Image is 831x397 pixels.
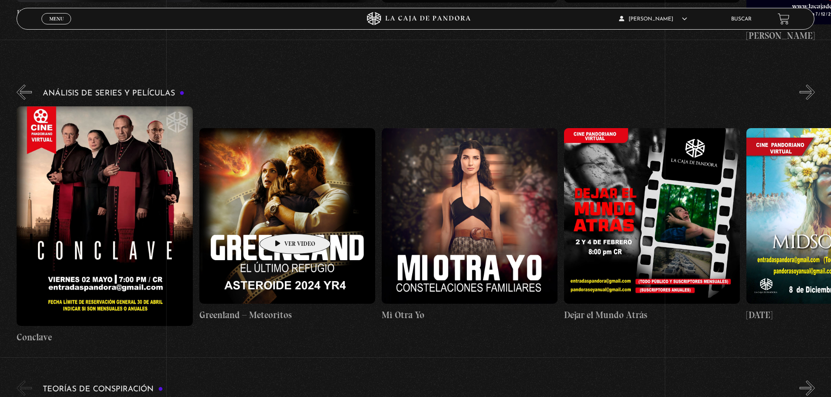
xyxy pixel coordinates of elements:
[619,17,687,22] span: [PERSON_NAME]
[382,308,557,322] h4: Mi Otra Yo
[800,380,815,396] button: Next
[382,106,557,344] a: Mi Otra Yo
[17,380,32,396] button: Previous
[564,106,740,344] a: Dejar el Mundo Atrás
[17,85,32,100] button: Previous
[778,13,790,25] a: View your shopping cart
[564,7,740,21] h4: [PERSON_NAME]
[199,7,375,21] h4: [PERSON_NAME]
[17,106,192,344] a: Conclave
[43,89,185,98] h3: Análisis de series y películas
[17,330,192,344] h4: Conclave
[564,308,740,322] h4: Dejar el Mundo Atrás
[382,7,557,21] h4: [PERSON_NAME]
[43,385,163,394] h3: Teorías de Conspiración
[49,16,64,21] span: Menu
[731,17,752,22] a: Buscar
[199,308,375,322] h4: Greenland – Meteoritos
[46,24,67,30] span: Cerrar
[17,7,192,20] h4: El último ritual de la [PERSON_NAME]
[199,106,375,344] a: Greenland – Meteoritos
[800,85,815,100] button: Next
